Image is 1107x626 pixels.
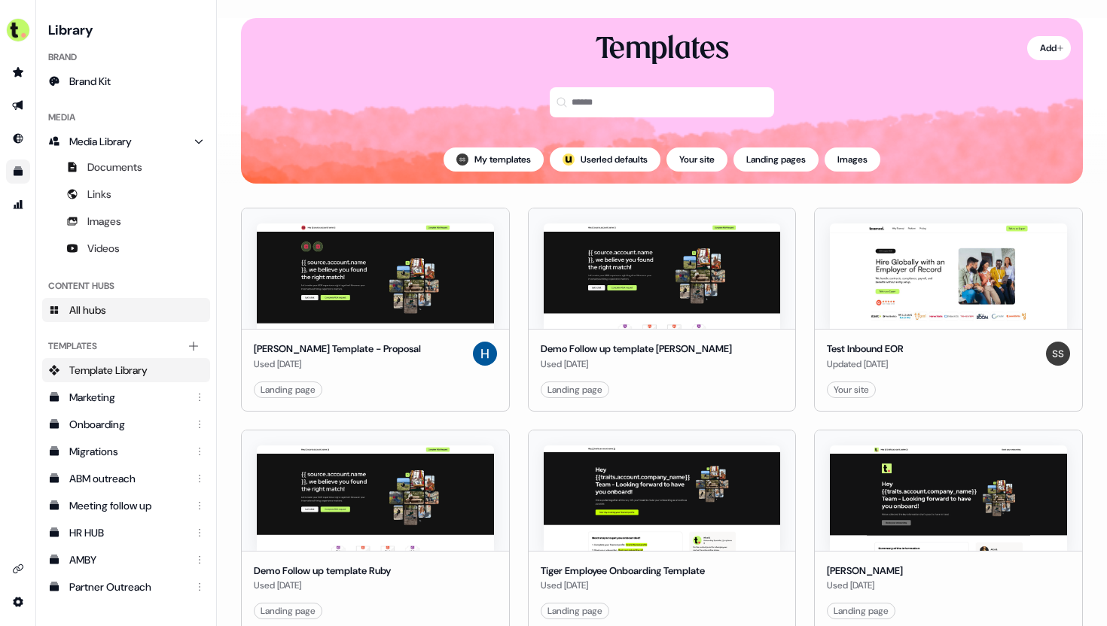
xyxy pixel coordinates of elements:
a: ABM outreach [42,466,210,491]
div: Marketing [69,390,186,405]
div: [PERSON_NAME] [827,564,903,579]
div: Tiger Employee Onboarding Template [541,564,705,579]
a: AMBY [42,548,210,572]
div: Landing page [261,382,316,397]
a: Marketing [42,385,210,409]
a: Documents [42,155,210,179]
span: Brand Kit [69,74,111,89]
button: My templates [444,147,544,172]
a: Go to integrations [6,590,30,614]
img: Steen [1046,342,1070,366]
div: Used [DATE] [254,357,421,372]
img: Demo Follow up template Mollie [544,223,781,329]
span: Documents [87,160,142,175]
div: Test Inbound EOR [827,342,904,357]
span: Videos [87,241,120,256]
div: Brand [42,45,210,69]
div: AMBY [69,552,186,567]
div: Used [DATE] [541,357,732,372]
button: Harry Template - Proposal[PERSON_NAME] Template - ProposalUsed [DATE]HarryLanding page [241,208,510,412]
a: HR HUB [42,521,210,545]
div: [PERSON_NAME] Template - Proposal [254,342,421,357]
a: Go to templates [6,160,30,184]
a: Onboarding [42,412,210,436]
button: userled logo;Userled defaults [550,147,660,172]
img: Harry [473,342,497,366]
img: Demo Follow up template Ruby [257,445,494,551]
img: userled logo [563,153,575,166]
a: Partner Outreach [42,575,210,599]
div: Onboarding [69,417,186,432]
span: Images [87,214,121,229]
a: Migrations [42,439,210,463]
span: Links [87,187,111,202]
a: Media Library [42,129,210,153]
div: Landing page [261,603,316,618]
a: Go to attribution [6,193,30,217]
div: Demo Follow up template [PERSON_NAME] [541,342,732,357]
button: Add [1027,36,1071,60]
div: Used [DATE] [541,578,705,593]
a: Images [42,209,210,233]
button: Your site [666,147,727,172]
div: Used [DATE] [827,578,903,593]
a: Template Library [42,358,210,382]
div: Updated [DATE] [827,357,904,372]
div: Partner Outreach [69,579,186,594]
div: Templates [42,334,210,358]
a: Go to prospects [6,60,30,84]
div: Landing page [547,382,602,397]
div: Demo Follow up template Ruby [254,564,391,579]
img: Steen [456,153,468,166]
a: Meeting follow up [42,494,210,518]
div: HR HUB [69,525,186,540]
img: Cooper Parry [830,445,1067,551]
span: Template Library [69,363,148,378]
div: Meeting follow up [69,498,186,513]
a: Videos [42,236,210,260]
span: All hubs [69,302,106,318]
a: Brand Kit [42,69,210,93]
img: Test Inbound EOR [830,223,1067,329]
a: Go to integrations [6,557,30,581]
div: Templates [596,30,729,69]
button: Landing pages [733,147,819,172]
img: Tiger Employee Onboarding Template [544,445,781,551]
div: Your site [834,382,869,397]
button: Demo Follow up template MollieDemo Follow up template [PERSON_NAME]Used [DATE]Landing page [528,208,797,412]
div: Landing page [834,603,889,618]
button: Images [825,147,880,172]
img: Harry Template - Proposal [257,223,494,329]
a: Go to Inbound [6,126,30,150]
a: All hubs [42,298,210,322]
div: Landing page [547,603,602,618]
button: Test Inbound EOR Test Inbound EORUpdated [DATE]SteenYour site [814,208,1083,412]
div: Migrations [69,444,186,459]
div: ; [563,153,575,166]
div: Content Hubs [42,274,210,298]
a: Go to outbound experience [6,93,30,117]
h3: Library [42,18,210,39]
div: ABM outreach [69,471,186,486]
a: Links [42,182,210,206]
div: Used [DATE] [254,578,391,593]
span: Media Library [69,134,132,149]
div: Media [42,105,210,129]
